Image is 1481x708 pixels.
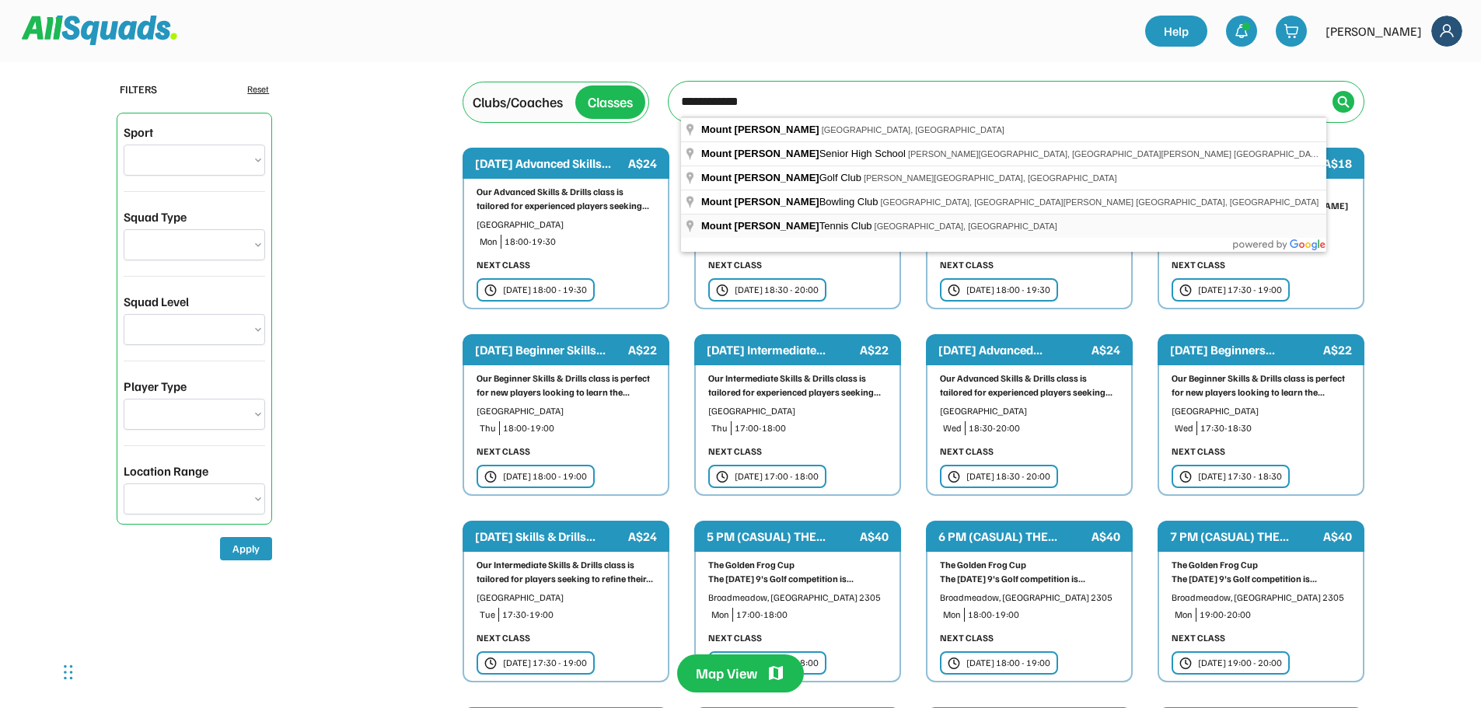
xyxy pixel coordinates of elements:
div: [DATE] 17:00 - 18:00 [735,469,819,483]
img: clock.svg [484,284,497,297]
div: NEXT CLASS [708,445,762,459]
div: NEXT CLASS [940,258,994,272]
div: [DATE] Intermediate... [707,340,857,359]
div: NEXT CLASS [940,631,994,645]
span: [GEOGRAPHIC_DATA], [GEOGRAPHIC_DATA] [822,125,1004,134]
span: Mount [PERSON_NAME] [701,124,819,135]
div: [DATE] Advanced... [938,340,1088,359]
div: Tue [480,608,495,622]
button: Apply [220,537,272,560]
div: Thu [711,421,728,435]
div: NEXT CLASS [1172,258,1225,272]
span: Golf Club [701,172,864,183]
div: Squad Type [124,208,187,226]
div: Our Intermediate Skills & Drills class is tailored for players seeking to refine their... [477,558,655,586]
div: [GEOGRAPHIC_DATA] [940,404,1119,418]
div: [GEOGRAPHIC_DATA] [1172,404,1350,418]
span: Bowling Club [701,196,881,208]
img: shopping-cart-01%20%281%29.svg [1284,23,1299,39]
div: [PERSON_NAME] [1326,22,1422,40]
div: Mon [1175,608,1193,622]
img: Squad%20Logo.svg [22,16,177,45]
div: Our Advanced Skills & Drills class is tailored for experienced players seeking... [940,371,1119,399]
div: [DATE] 18:30 - 20:00 [966,469,1050,483]
span: [GEOGRAPHIC_DATA], [GEOGRAPHIC_DATA][PERSON_NAME] [GEOGRAPHIC_DATA], [GEOGRAPHIC_DATA] [881,197,1319,207]
div: 17:00-18:00 [736,608,887,622]
div: [GEOGRAPHIC_DATA] [477,404,655,418]
div: Reset [247,82,269,96]
div: NEXT CLASS [708,631,762,645]
div: [DATE] 18:00 - 19:00 [503,469,587,483]
div: 17:00-18:00 [735,421,887,435]
div: [GEOGRAPHIC_DATA] [477,591,655,605]
div: The Golden Frog Cup The [DATE] 9's Golf competition is... [708,558,887,586]
div: NEXT CLASS [940,445,994,459]
div: 7 PM (CASUAL) THE... [1170,527,1320,546]
img: clock.svg [1179,470,1192,483]
div: Thu [480,421,496,435]
div: A$40 [1092,527,1120,546]
div: [DATE] 17:30 - 18:30 [1198,469,1282,483]
div: Map View [696,664,757,683]
span: [GEOGRAPHIC_DATA], [GEOGRAPHIC_DATA] [875,221,1057,231]
img: Frame%2018.svg [1431,16,1462,47]
div: A$24 [1092,340,1120,359]
div: 6 PM (CASUAL) THE... [938,527,1088,546]
div: Mon [943,608,961,622]
div: FILTERS [120,81,157,97]
div: Sport [124,123,153,141]
div: [DATE] 18:00 - 19:30 [966,283,1050,297]
div: A$40 [860,527,889,546]
span: Tennis Club [701,220,875,232]
div: [DATE] 18:30 - 20:00 [735,283,819,297]
div: Clubs/Coaches [473,92,563,113]
div: [DATE] Beginner Skills... [475,340,625,359]
div: 18:00-19:00 [503,421,655,435]
div: Squad Level [124,292,189,311]
div: 18:00-19:00 [968,608,1119,622]
div: Broadmeadow, [GEOGRAPHIC_DATA] 2305 [708,591,887,605]
div: 18:30-20:00 [969,421,1119,435]
img: clock.svg [716,284,728,297]
div: A$24 [628,527,657,546]
div: NEXT CLASS [477,631,530,645]
div: The Golden Frog Cup The [DATE] 9's Golf competition is... [940,558,1119,586]
div: A$22 [628,340,657,359]
div: 5 PM (CASUAL) THE... [707,527,857,546]
span: Mount [PERSON_NAME] [701,196,819,208]
div: NEXT CLASS [477,445,530,459]
div: Our Beginner Skills & Drills class is perfect for new players looking to learn the... [477,371,655,399]
div: NEXT CLASS [1172,631,1225,645]
a: Help [1145,16,1207,47]
div: [DATE] 17:30 - 19:00 [1198,283,1282,297]
div: Wed [943,421,962,435]
div: [DATE] 18:00 - 19:30 [503,283,587,297]
div: 19:00-20:00 [1200,608,1350,622]
div: NEXT CLASS [1172,445,1225,459]
div: [DATE] Skills & Drills... [475,527,625,546]
div: Broadmeadow, [GEOGRAPHIC_DATA] 2305 [940,591,1119,605]
span: Senior High School [701,148,908,159]
div: Our Advanced Skills & Drills class is tailored for experienced players seeking... [477,185,655,213]
div: [DATE] Advanced Skills... [475,154,625,173]
div: Wed [1175,421,1193,435]
div: Classes [588,92,633,113]
div: [DATE] Beginners... [1170,340,1320,359]
span: [PERSON_NAME][GEOGRAPHIC_DATA], [GEOGRAPHIC_DATA][PERSON_NAME] [GEOGRAPHIC_DATA], [GEOGRAPHIC_DATA] [908,149,1416,159]
img: Icon%20%2838%29.svg [1337,96,1350,108]
img: bell-03%20%281%29.svg [1234,23,1249,39]
div: NEXT CLASS [477,258,530,272]
div: Mon [711,608,729,622]
img: clock.svg [948,284,960,297]
div: 17:30-19:00 [502,608,655,622]
div: [GEOGRAPHIC_DATA] [477,218,655,232]
span: [PERSON_NAME][GEOGRAPHIC_DATA], [GEOGRAPHIC_DATA] [864,173,1117,183]
div: NEXT CLASS [708,258,762,272]
div: Our Beginner Skills & Drills class is perfect for new players looking to learn the... [1172,371,1350,399]
div: 17:30-18:30 [1200,421,1350,435]
div: Our Intermediate Skills & Drills class is tailored for experienced players seeking... [708,371,887,399]
div: A$40 [1323,527,1352,546]
div: Location Range [124,462,208,480]
img: clock.svg [948,470,960,483]
span: Mount [PERSON_NAME] [701,172,819,183]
